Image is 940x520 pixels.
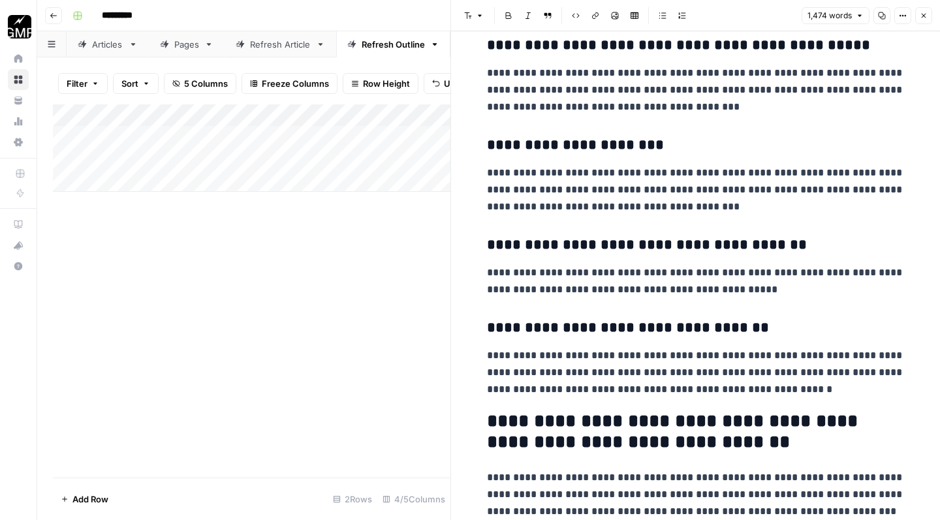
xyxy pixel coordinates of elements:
div: 2 Rows [328,489,377,510]
span: Filter [67,77,87,90]
button: 1,474 words [802,7,869,24]
div: Articles [92,38,123,51]
span: 5 Columns [184,77,228,90]
button: What's new? [8,235,29,256]
span: Undo [444,77,466,90]
button: Sort [113,73,159,94]
a: Your Data [8,90,29,111]
button: Row Height [343,73,418,94]
span: Row Height [363,77,410,90]
button: Help + Support [8,256,29,277]
img: Growth Marketing Pro Logo [8,15,31,38]
button: Add Row [53,489,116,510]
button: Freeze Columns [242,73,337,94]
a: Refresh Article [225,31,336,57]
a: Refresh Outline [336,31,450,57]
span: Freeze Columns [262,77,329,90]
div: Refresh Outline [362,38,425,51]
div: Refresh Article [250,38,311,51]
a: Pages [149,31,225,57]
button: 5 Columns [164,73,236,94]
button: Workspace: Growth Marketing Pro [8,10,29,43]
a: Home [8,48,29,69]
button: Undo [424,73,475,94]
a: AirOps Academy [8,214,29,235]
a: Settings [8,132,29,153]
div: 4/5 Columns [377,489,450,510]
span: Add Row [72,493,108,506]
a: Usage [8,111,29,132]
div: What's new? [8,236,28,255]
button: Filter [58,73,108,94]
span: 1,474 words [807,10,852,22]
span: Sort [121,77,138,90]
div: Pages [174,38,199,51]
a: Browse [8,69,29,90]
a: Articles [67,31,149,57]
